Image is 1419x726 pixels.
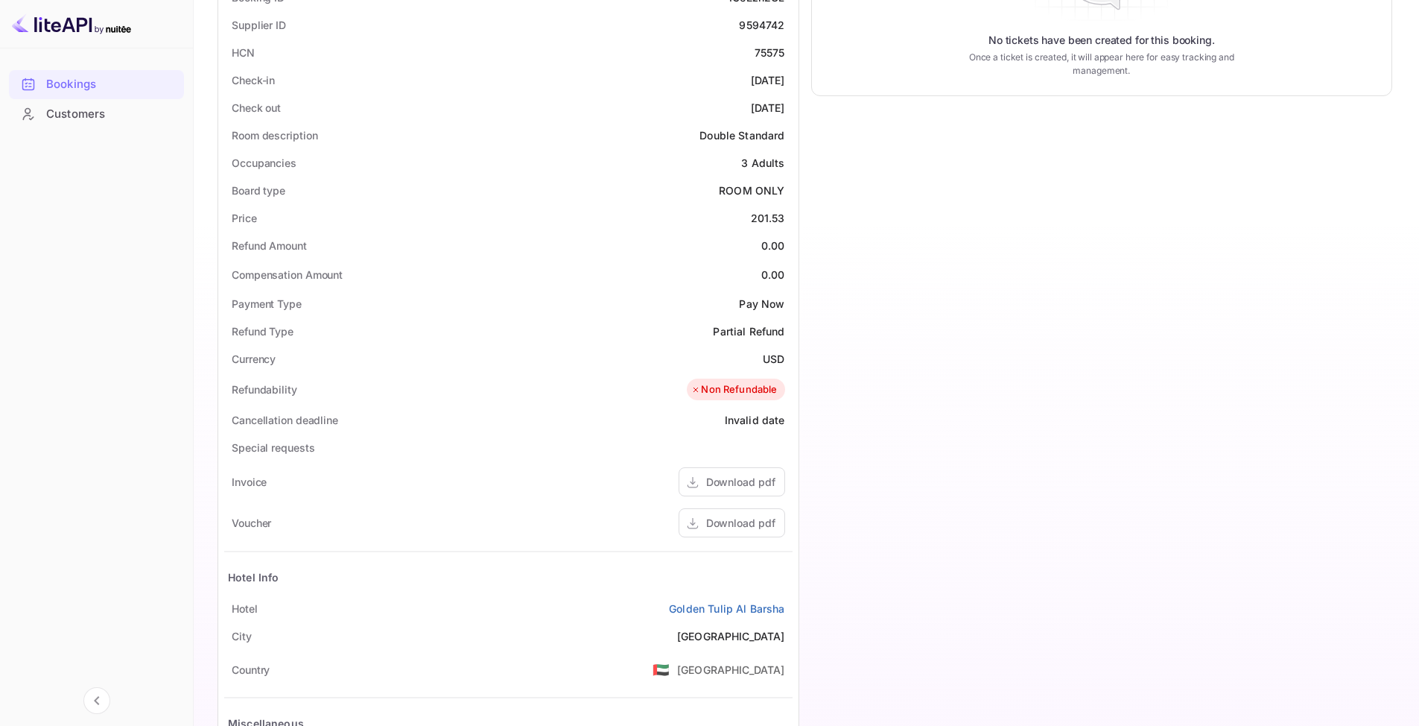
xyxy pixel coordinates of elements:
[232,17,286,33] div: Supplier ID
[228,569,279,585] div: Hotel Info
[945,51,1257,78] p: Once a ticket is created, it will appear here for easy tracking and management.
[232,100,281,116] div: Check out
[9,100,184,129] div: Customers
[653,656,670,683] span: United States
[232,155,296,171] div: Occupancies
[232,323,293,339] div: Refund Type
[232,515,271,531] div: Voucher
[12,12,131,36] img: LiteAPI logo
[751,210,785,226] div: 201.53
[83,687,110,714] button: Collapse navigation
[751,72,785,88] div: [DATE]
[9,70,184,99] div: Bookings
[713,323,784,339] div: Partial Refund
[232,210,257,226] div: Price
[232,267,343,282] div: Compensation Amount
[232,628,252,644] div: City
[677,662,785,678] div: [GEOGRAPHIC_DATA]
[232,440,314,455] div: Special requests
[755,45,785,60] div: 75575
[761,267,785,282] div: 0.00
[706,474,775,490] div: Download pdf
[725,412,785,428] div: Invalid date
[719,183,784,198] div: ROOM ONLY
[232,601,258,616] div: Hotel
[232,45,255,60] div: HCN
[9,100,184,127] a: Customers
[232,412,338,428] div: Cancellation deadline
[232,474,267,490] div: Invoice
[232,238,307,253] div: Refund Amount
[9,70,184,98] a: Bookings
[761,238,785,253] div: 0.00
[739,17,784,33] div: 9594742
[232,382,297,397] div: Refundability
[699,127,784,143] div: Double Standard
[232,72,275,88] div: Check-in
[232,662,270,678] div: Country
[739,296,784,312] div: Pay Now
[669,601,784,616] a: Golden Tulip Al Barsha
[988,33,1215,48] p: No tickets have been created for this booking.
[691,382,777,397] div: Non Refundable
[706,515,775,531] div: Download pdf
[232,296,302,312] div: Payment Type
[232,183,285,198] div: Board type
[751,100,785,116] div: [DATE]
[677,628,785,644] div: [GEOGRAPHIC_DATA]
[232,351,276,367] div: Currency
[763,351,784,367] div: USD
[741,155,784,171] div: 3 Adults
[232,127,317,143] div: Room description
[46,106,177,123] div: Customers
[46,76,177,93] div: Bookings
